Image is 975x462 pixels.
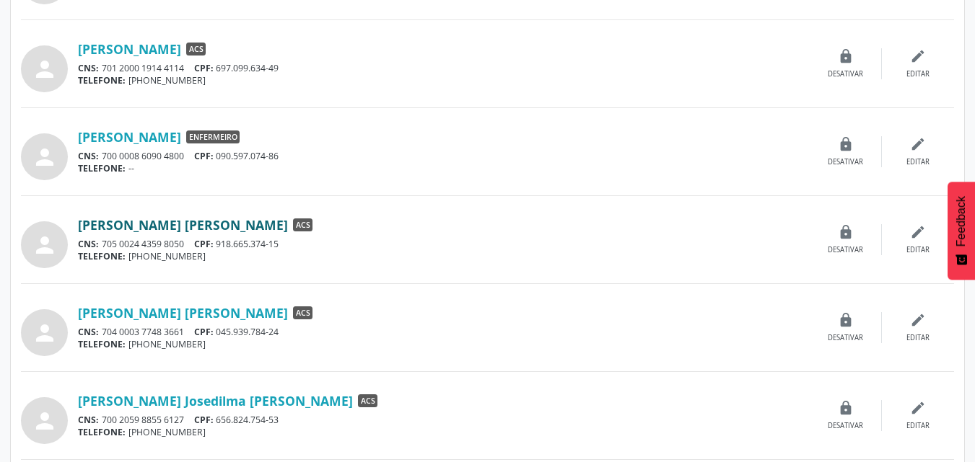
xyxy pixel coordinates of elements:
[838,400,854,416] i: lock
[910,400,926,416] i: edit
[78,393,353,409] a: [PERSON_NAME] Josedilma [PERSON_NAME]
[194,414,214,426] span: CPF:
[186,130,240,143] span: Enfermeiro
[78,250,126,262] span: TELEFONE:
[78,74,810,86] div: [PHONE_NUMBER]
[32,56,58,82] i: person
[78,414,810,426] div: 700 2059 8855 6127 656.824.754-53
[948,182,975,280] button: Feedback - Mostrar pesquisa
[78,305,288,321] a: [PERSON_NAME] [PERSON_NAME]
[78,150,99,162] span: CNS:
[186,43,206,55] span: ACS
[32,144,58,170] i: person
[906,421,930,431] div: Editar
[910,312,926,328] i: edit
[78,338,810,350] div: [PHONE_NUMBER]
[194,238,214,250] span: CPF:
[838,48,854,64] i: lock
[358,394,377,407] span: ACS
[828,157,863,167] div: Desativar
[194,326,214,338] span: CPF:
[910,224,926,240] i: edit
[906,245,930,255] div: Editar
[906,157,930,167] div: Editar
[78,162,810,174] div: --
[838,136,854,152] i: lock
[78,414,99,426] span: CNS:
[78,238,99,250] span: CNS:
[78,338,126,350] span: TELEFONE:
[828,69,863,79] div: Desativar
[293,218,312,231] span: ACS
[78,426,810,438] div: [PHONE_NUMBER]
[828,245,863,255] div: Desativar
[78,62,99,74] span: CNS:
[828,421,863,431] div: Desativar
[32,232,58,258] i: person
[838,312,854,328] i: lock
[32,320,58,346] i: person
[194,62,214,74] span: CPF:
[910,136,926,152] i: edit
[78,217,288,233] a: [PERSON_NAME] [PERSON_NAME]
[828,333,863,343] div: Desativar
[78,162,126,174] span: TELEFONE:
[78,41,181,57] a: [PERSON_NAME]
[78,129,181,145] a: [PERSON_NAME]
[955,196,968,246] span: Feedback
[78,426,126,438] span: TELEFONE:
[293,306,312,319] span: ACS
[78,150,810,162] div: 700 0008 6090 4800 090.597.074-86
[906,333,930,343] div: Editar
[838,224,854,240] i: lock
[78,326,810,338] div: 704 0003 7748 3661 045.939.784-24
[78,62,810,74] div: 701 2000 1914 4114 697.099.634-49
[194,150,214,162] span: CPF:
[78,238,810,250] div: 705 0024 4359 8050 918.665.374-15
[910,48,926,64] i: edit
[906,69,930,79] div: Editar
[78,326,99,338] span: CNS:
[78,250,810,262] div: [PHONE_NUMBER]
[78,74,126,86] span: TELEFONE:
